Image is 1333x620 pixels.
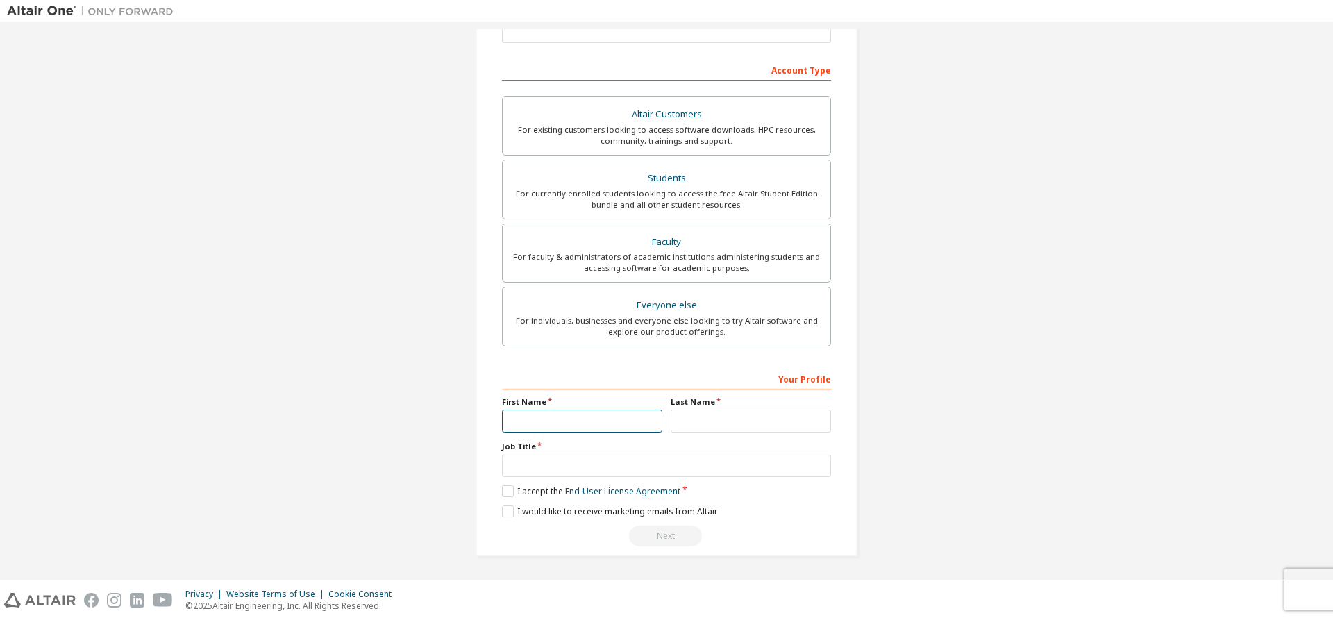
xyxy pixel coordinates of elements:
[502,396,662,408] label: First Name
[107,593,121,608] img: instagram.svg
[511,315,822,337] div: For individuals, businesses and everyone else looking to try Altair software and explore our prod...
[4,593,76,608] img: altair_logo.svg
[153,593,173,608] img: youtube.svg
[502,367,831,389] div: Your Profile
[226,589,328,600] div: Website Terms of Use
[130,593,144,608] img: linkedin.svg
[511,105,822,124] div: Altair Customers
[511,296,822,315] div: Everyone else
[511,233,822,252] div: Faculty
[565,485,680,497] a: End-User License Agreement
[502,58,831,81] div: Account Type
[502,441,831,452] label: Job Title
[671,396,831,408] label: Last Name
[185,600,400,612] p: © 2025 Altair Engineering, Inc. All Rights Reserved.
[502,485,680,497] label: I accept the
[328,589,400,600] div: Cookie Consent
[84,593,99,608] img: facebook.svg
[502,526,831,546] div: Read and acccept EULA to continue
[511,188,822,210] div: For currently enrolled students looking to access the free Altair Student Edition bundle and all ...
[511,124,822,146] div: For existing customers looking to access software downloads, HPC resources, community, trainings ...
[185,589,226,600] div: Privacy
[7,4,181,18] img: Altair One
[511,169,822,188] div: Students
[511,251,822,274] div: For faculty & administrators of academic institutions administering students and accessing softwa...
[502,505,718,517] label: I would like to receive marketing emails from Altair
